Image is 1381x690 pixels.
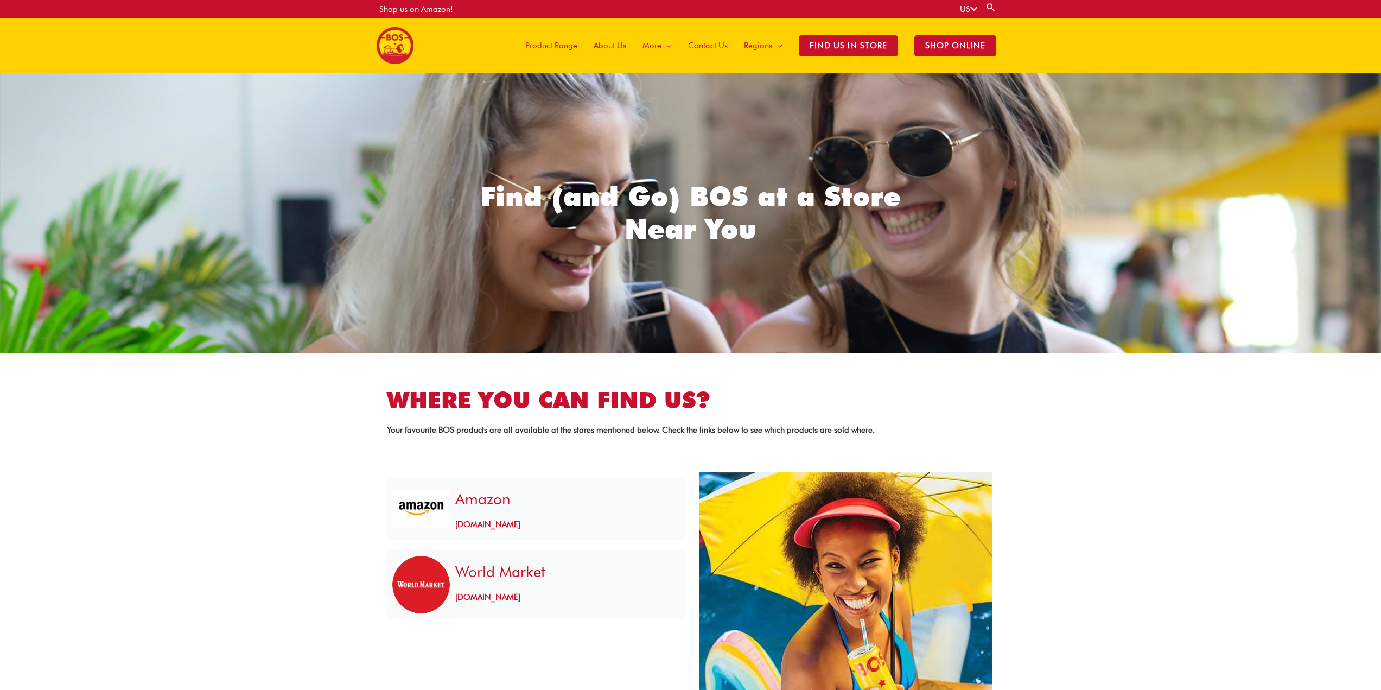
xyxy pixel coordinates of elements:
span: About Us [594,29,626,62]
h2: Where you can find us? [387,385,995,415]
a: More [634,18,680,73]
a: Regions [736,18,791,73]
img: BOS United States [377,27,413,64]
a: World Market [455,562,545,581]
a: [DOMAIN_NAME] [455,520,520,529]
a: About Us [586,18,634,73]
a: Search button [985,2,996,12]
span: Product Range [525,29,577,62]
h1: Find (and Go) BOS at a Store Near You [474,180,907,245]
span: More [642,29,661,62]
nav: Site Navigation [509,18,1004,73]
a: Contact Us [680,18,736,73]
a: SHOP ONLINE [906,18,1004,73]
span: Contact Us [688,29,728,62]
h3: Amazon [455,489,674,510]
a: US [960,4,977,14]
span: Regions [744,29,772,62]
p: Your favourite BOS products are all available at the stores mentioned below. Check the links belo... [387,426,995,434]
a: [DOMAIN_NAME] [455,592,520,602]
span: Find Us in Store [799,35,898,56]
a: Product Range [517,18,586,73]
a: Find Us in Store [791,18,906,73]
span: SHOP ONLINE [914,35,996,56]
